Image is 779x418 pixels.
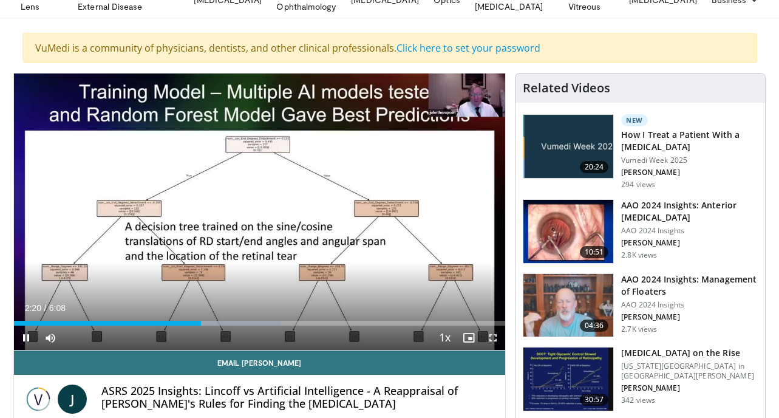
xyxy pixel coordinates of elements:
[49,303,66,313] span: 6:08
[621,396,655,405] p: 342 views
[38,326,63,350] button: Mute
[621,273,758,298] h3: AAO 2024 Insights: Management of Floaters
[621,114,648,126] p: New
[58,385,87,414] a: J
[621,383,758,393] p: [PERSON_NAME]
[523,347,758,411] a: 30:57 [MEDICAL_DATA] on the Rise [US_STATE][GEOGRAPHIC_DATA] in [GEOGRAPHIC_DATA][PERSON_NAME] [P...
[621,156,758,165] p: Vumedi Week 2025
[457,326,481,350] button: Enable picture-in-picture mode
[621,226,758,236] p: AAO 2024 Insights
[14,351,506,375] a: Email [PERSON_NAME]
[396,41,540,55] a: Click here to set your password
[621,129,758,153] h3: How I Treat a Patient With a [MEDICAL_DATA]
[523,200,613,263] img: fd942f01-32bb-45af-b226-b96b538a46e6.150x105_q85_crop-smart_upscale.jpg
[22,33,757,63] div: VuMedi is a community of physicians, dentists, and other clinical professionals.
[621,180,655,190] p: 294 views
[621,361,758,381] p: [US_STATE][GEOGRAPHIC_DATA] in [GEOGRAPHIC_DATA][PERSON_NAME]
[14,326,38,350] button: Pause
[621,312,758,322] p: [PERSON_NAME]
[14,74,506,351] video-js: Video Player
[24,385,53,414] img: ASRS 2025 Insights
[621,300,758,310] p: AAO 2024 Insights
[621,238,758,248] p: [PERSON_NAME]
[580,394,609,406] span: 30:57
[523,273,758,338] a: 04:36 AAO 2024 Insights: Management of Floaters AAO 2024 Insights [PERSON_NAME] 2.7K views
[580,161,609,173] span: 20:24
[101,385,496,411] h4: ASRS 2025 Insights: Lincoff vs Artificial Intelligence - A Reappraisal of [PERSON_NAME]'s Rules f...
[523,81,610,95] h4: Related Videos
[523,348,613,411] img: 4ce8c11a-29c2-4c44-a801-4e6d49003971.150x105_q85_crop-smart_upscale.jpg
[580,320,609,332] span: 04:36
[621,199,758,224] h3: AAO 2024 Insights: Anterior [MEDICAL_DATA]
[523,115,613,178] img: 02d29458-18ce-4e7f-be78-7423ab9bdffd.jpg.150x105_q85_crop-smart_upscale.jpg
[621,347,758,359] h3: [MEDICAL_DATA] on the Rise
[523,274,613,337] img: 8e655e61-78ac-4b3e-a4e7-f43113671c25.150x105_q85_crop-smart_upscale.jpg
[481,326,505,350] button: Fullscreen
[523,199,758,264] a: 10:51 AAO 2024 Insights: Anterior [MEDICAL_DATA] AAO 2024 Insights [PERSON_NAME] 2.8K views
[621,168,758,177] p: [PERSON_NAME]
[621,324,657,334] p: 2.7K views
[523,114,758,190] a: 20:24 New How I Treat a Patient With a [MEDICAL_DATA] Vumedi Week 2025 [PERSON_NAME] 294 views
[44,303,47,313] span: /
[14,321,506,326] div: Progress Bar
[25,303,41,313] span: 2:20
[621,250,657,260] p: 2.8K views
[580,246,609,258] span: 10:51
[432,326,457,350] button: Playback Rate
